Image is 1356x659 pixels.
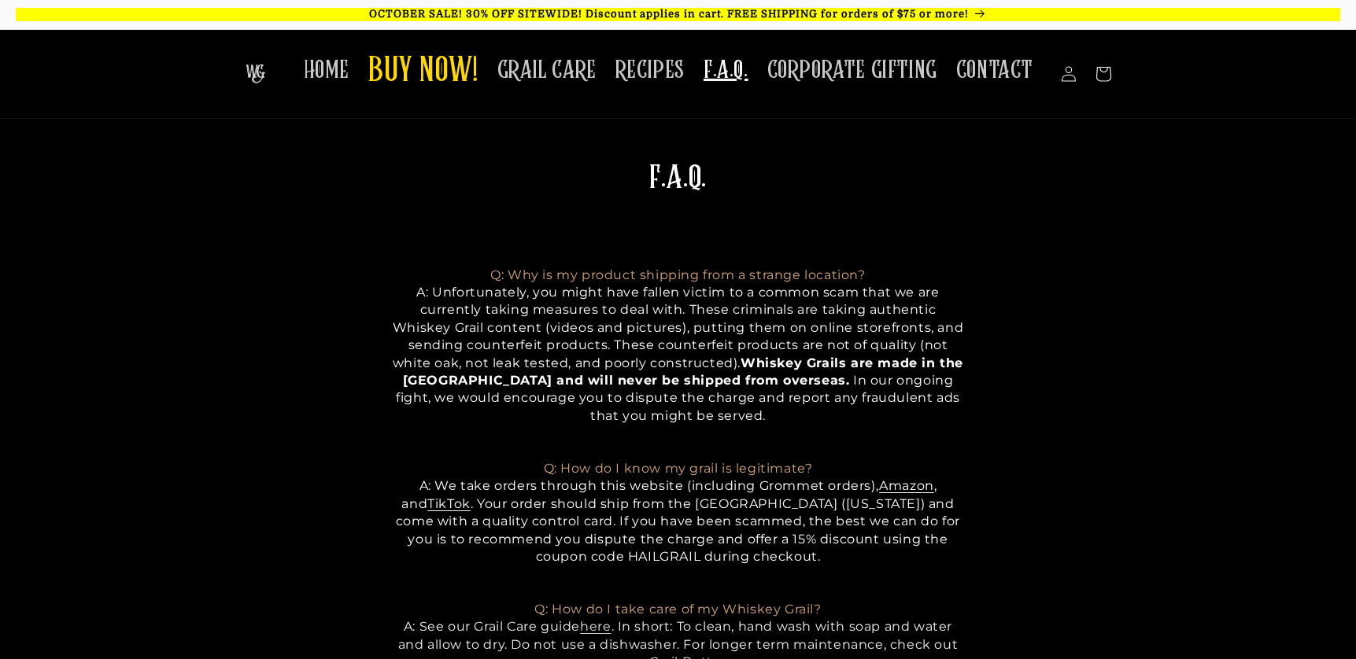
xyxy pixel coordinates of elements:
[497,55,597,86] span: GRAIL CARE
[294,46,359,95] a: HOME
[246,64,265,83] img: The Whiskey Grail
[649,163,707,194] span: F.A.Q.
[615,55,685,86] span: RECIPES
[544,461,813,476] span: Q: How do I know my grail is legitimate?
[416,285,540,300] span: A: Unfortunately, y
[767,55,937,86] span: CORPORATE GIFTING
[694,46,758,95] a: F.A.Q.
[16,8,1340,21] p: OCTOBER SALE! 30% OFF SITEWIDE! Discount applies in cart. FREE SHIPPING for orders of $75 or more!
[534,602,821,617] span: Q: How do I take care of my Whiskey Grail?
[427,496,471,511] a: TikTok
[368,50,478,94] span: BUY NOW!
[359,41,488,103] a: BUY NOW!
[879,478,934,493] a: Amazon
[304,55,349,86] span: HOME
[758,46,947,95] a: CORPORATE GIFTING
[580,619,611,634] a: here
[396,478,960,564] span: A: We take orders through this website (including Grommet orders), , and . Your order should ship...
[393,285,963,370] span: ou might have fallen victim to a common scam that we are currently taking measures to deal with. ...
[396,373,960,423] span: In our ongoing fight, we would encourage you to dispute the charge and report any fraudulent ads ...
[488,46,606,95] a: GRAIL CARE
[416,267,865,300] span: Q: Why is my product shipping from a strange location?
[606,46,694,95] a: RECIPES
[956,55,1033,86] span: CONTACT
[704,55,748,86] span: F.A.Q.
[947,46,1043,95] a: CONTACT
